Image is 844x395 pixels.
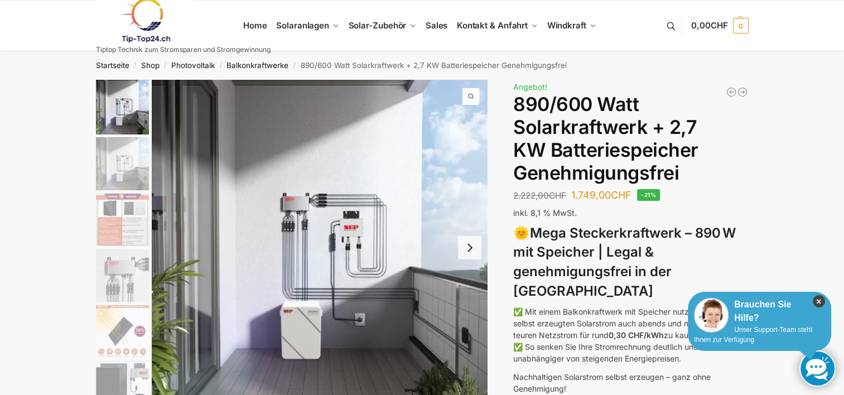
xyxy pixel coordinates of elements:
span: 0 [733,18,749,33]
img: Balkonkraftwerk mit 2,7kw Speicher [96,137,149,190]
a: Balkonkraftwerk 600/810 Watt Fullblack [726,86,737,98]
img: Customer service [694,298,729,333]
a: Shop [141,61,160,70]
a: 0,00CHF 0 [691,9,748,42]
div: Brauchen Sie Hilfe? [694,298,825,325]
li: 4 / 12 [93,247,149,303]
span: Solaranlagen [276,20,329,31]
span: -21% [637,189,660,201]
p: Tiptop Technik zum Stromsparen und Stromgewinnung [96,46,271,53]
span: 0,00 [691,20,727,31]
img: Balkonkraftwerk mit 2,7kw Speicher [96,80,149,134]
span: Solar-Zubehör [349,20,407,31]
span: Unser Support-Team steht Ihnen zur Verfügung [694,326,812,344]
img: Bificial im Vergleich zu billig Modulen [96,193,149,246]
strong: Mega Steckerkraftwerk – 890 W mit Speicher | Legal & genehmigungsfrei in der [GEOGRAPHIC_DATA] [513,225,736,299]
a: Balkonkraftwerk 890 Watt Solarmodulleistung mit 2kW/h Zendure Speicher [737,86,748,98]
bdi: 2.222,00 [513,190,566,201]
span: CHF [611,189,631,201]
span: Angebot! [513,82,547,91]
span: Windkraft [547,20,586,31]
a: Windkraft [542,1,601,51]
img: BDS1000 [96,249,149,302]
span: Sales [426,20,448,31]
li: 2 / 12 [93,136,149,191]
a: Solar-Zubehör [344,1,421,51]
button: Next slide [458,236,481,259]
li: 5 / 12 [93,303,149,359]
h1: 890/600 Watt Solarkraftwerk + 2,7 KW Batteriespeicher Genehmigungsfrei [513,93,748,184]
span: / [215,61,226,70]
span: / [160,61,171,70]
img: Bificial 30 % mehr Leistung [96,305,149,358]
a: Startseite [96,61,129,70]
i: Schließen [813,295,825,307]
span: inkl. 8,1 % MwSt. [513,208,577,218]
p: ✅ Mit einem Balkonkraftwerk mit Speicher nutzen Sie Ihren selbst erzeugten Solarstrom auch abends... [513,306,748,364]
strong: 0,30 CHF/kWh [609,330,664,340]
a: Photovoltaik [171,61,215,70]
a: Solaranlagen [272,1,344,51]
span: Kontakt & Anfahrt [457,20,528,31]
li: 3 / 12 [93,191,149,247]
li: 1 / 12 [93,80,149,136]
h3: 🌞 [513,224,748,301]
a: Sales [421,1,452,51]
bdi: 1.749,00 [571,189,631,201]
span: / [129,61,141,70]
span: CHF [549,190,566,201]
a: Balkonkraftwerke [226,61,288,70]
span: / [288,61,300,70]
span: CHF [711,20,728,31]
nav: Breadcrumb [76,51,768,80]
a: Kontakt & Anfahrt [452,1,542,51]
